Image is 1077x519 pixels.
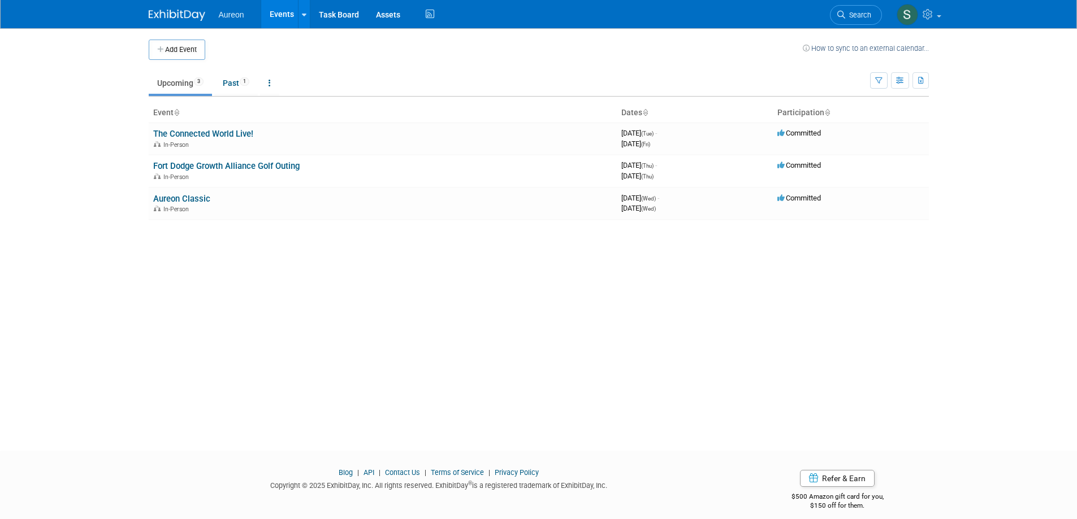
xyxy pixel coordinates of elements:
[773,103,929,123] th: Participation
[621,161,657,169] span: [DATE]
[163,206,192,213] span: In-Person
[163,141,192,149] span: In-Person
[149,478,730,491] div: Copyright © 2025 ExhibitDay, Inc. All rights reserved. ExhibitDay is a registered trademark of Ex...
[149,40,205,60] button: Add Event
[153,129,253,139] a: The Connected World Live!
[803,44,929,53] a: How to sync to an external calendar...
[746,485,929,511] div: $500 Amazon gift card for you,
[617,103,773,123] th: Dates
[194,77,204,86] span: 3
[658,194,659,202] span: -
[219,10,244,19] span: Aureon
[824,108,830,117] a: Sort by Participation Type
[354,468,362,477] span: |
[621,129,657,137] span: [DATE]
[621,172,654,180] span: [DATE]
[897,4,918,25] img: Sophia Millang
[777,194,821,202] span: Committed
[641,130,654,137] span: (Tue)
[495,468,539,477] a: Privacy Policy
[240,77,249,86] span: 1
[214,72,258,94] a: Past1
[655,129,657,137] span: -
[149,103,617,123] th: Event
[777,161,821,169] span: Committed
[845,11,871,19] span: Search
[149,72,212,94] a: Upcoming3
[154,206,161,211] img: In-Person Event
[339,468,353,477] a: Blog
[641,195,656,202] span: (Wed)
[641,206,656,212] span: (Wed)
[642,108,648,117] a: Sort by Start Date
[385,468,420,477] a: Contact Us
[641,141,650,147] span: (Fri)
[830,5,882,25] a: Search
[422,468,429,477] span: |
[154,141,161,147] img: In-Person Event
[431,468,484,477] a: Terms of Service
[174,108,179,117] a: Sort by Event Name
[376,468,383,477] span: |
[154,173,161,179] img: In-Person Event
[655,161,657,169] span: -
[621,194,659,202] span: [DATE]
[149,10,205,21] img: ExhibitDay
[468,480,472,486] sup: ®
[486,468,493,477] span: |
[800,470,875,487] a: Refer & Earn
[641,163,654,169] span: (Thu)
[641,173,654,180] span: (Thu)
[621,139,650,148] span: [DATE]
[153,161,300,171] a: Fort Dodge Growth Alliance Golf Outing
[621,204,656,212] span: [DATE]
[153,194,210,204] a: Aureon Classic
[777,129,821,137] span: Committed
[746,501,929,511] div: $150 off for them.
[364,468,374,477] a: API
[163,173,192,181] span: In-Person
